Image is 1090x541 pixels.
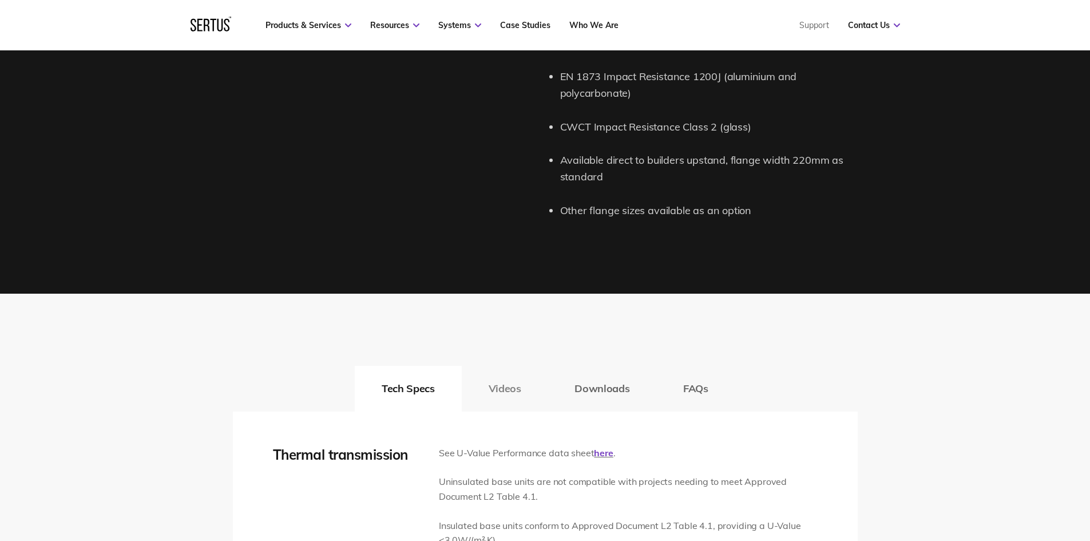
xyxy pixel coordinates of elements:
a: Case Studies [500,20,550,30]
div: Thermal transmission [273,446,422,463]
button: Downloads [548,366,656,412]
p: See U-Value Performance data sheet . [439,446,818,461]
li: Available direct to builders upstand, flange width 220mm as standard [560,152,858,185]
li: CWCT Impact Resistance Class 2 (glass) [560,119,858,136]
a: Support [799,20,829,30]
a: Contact Us [848,20,900,30]
li: EN 1873 Impact Resistance 1200J (aluminium and polycarbonate) [560,69,858,102]
a: Systems [438,20,481,30]
button: Videos [462,366,548,412]
a: Resources [370,20,419,30]
a: Who We Are [569,20,619,30]
a: here [594,447,613,459]
button: FAQs [656,366,735,412]
a: Products & Services [265,20,351,30]
li: Other flange sizes available as an option [560,203,858,219]
p: Uninsulated base units are not compatible with projects needing to meet Approved Document L2 Tabl... [439,475,818,504]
